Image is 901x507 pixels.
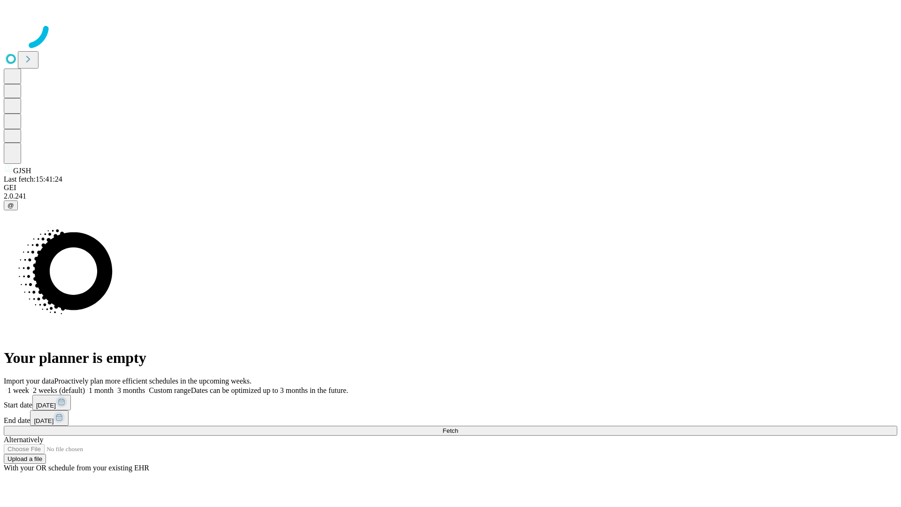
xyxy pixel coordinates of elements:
[8,202,14,209] span: @
[30,410,69,426] button: [DATE]
[8,386,29,394] span: 1 week
[4,426,897,436] button: Fetch
[34,417,53,424] span: [DATE]
[4,192,897,200] div: 2.0.241
[4,454,46,464] button: Upload a file
[4,349,897,367] h1: Your planner is empty
[4,395,897,410] div: Start date
[89,386,114,394] span: 1 month
[36,402,56,409] span: [DATE]
[4,464,149,472] span: With your OR schedule from your existing EHR
[443,427,458,434] span: Fetch
[33,386,85,394] span: 2 weeks (default)
[4,436,43,444] span: Alternatively
[4,175,62,183] span: Last fetch: 15:41:24
[4,377,54,385] span: Import your data
[13,167,31,175] span: GJSH
[117,386,145,394] span: 3 months
[54,377,252,385] span: Proactively plan more efficient schedules in the upcoming weeks.
[4,410,897,426] div: End date
[4,200,18,210] button: @
[4,184,897,192] div: GEI
[191,386,348,394] span: Dates can be optimized up to 3 months in the future.
[149,386,191,394] span: Custom range
[32,395,71,410] button: [DATE]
